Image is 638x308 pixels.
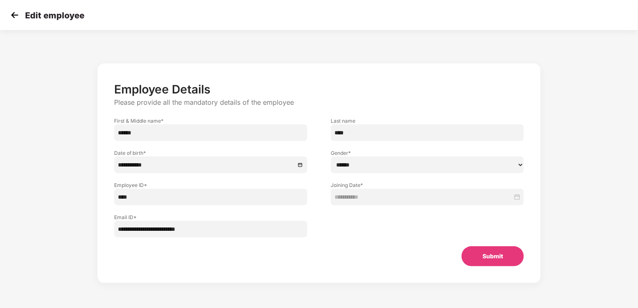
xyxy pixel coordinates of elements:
[114,117,307,124] label: First & Middle name
[114,214,307,221] label: Email ID
[114,182,307,189] label: Employee ID
[8,9,21,21] img: svg+xml;base64,PHN2ZyB4bWxucz0iaHR0cDovL3d3dy53My5vcmcvMjAwMC9zdmciIHdpZHRoPSIzMCIgaGVpZ2h0PSIzMC...
[114,98,524,107] p: Please provide all the mandatory details of the employee
[25,10,84,20] p: Edit employee
[331,149,524,157] label: Gender
[462,246,524,266] button: Submit
[114,82,524,96] p: Employee Details
[331,182,524,189] label: Joining Date
[331,117,524,124] label: Last name
[114,149,307,157] label: Date of birth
